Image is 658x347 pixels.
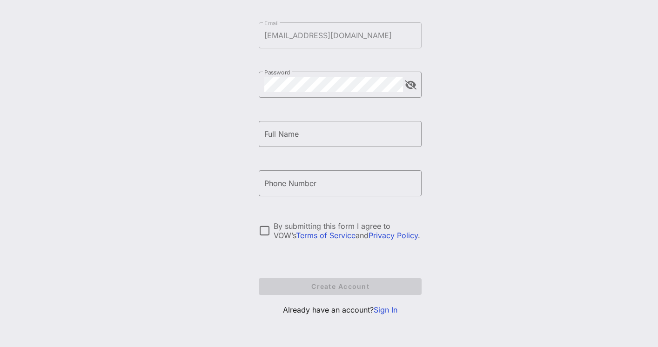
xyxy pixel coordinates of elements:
div: By submitting this form I agree to VOW’s and . [274,221,422,240]
label: Password [264,69,290,76]
p: Already have an account? [259,304,422,315]
a: Privacy Policy [369,231,418,240]
button: append icon [405,80,416,90]
a: Terms of Service [296,231,356,240]
label: Email [264,20,279,27]
a: Sign In [374,305,397,314]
